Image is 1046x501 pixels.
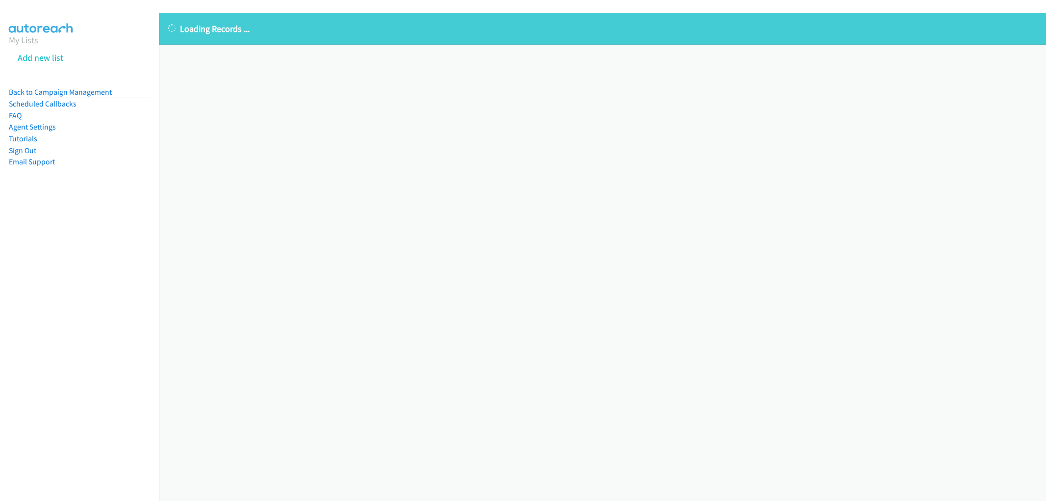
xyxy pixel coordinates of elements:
a: Add new list [18,52,63,63]
a: Tutorials [9,134,37,143]
a: Scheduled Callbacks [9,99,77,108]
a: Email Support [9,157,55,166]
a: My Lists [9,34,38,46]
p: Loading Records ... [168,22,1037,35]
a: Agent Settings [9,122,56,132]
a: Back to Campaign Management [9,87,112,97]
a: Sign Out [9,146,36,155]
a: FAQ [9,111,22,120]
